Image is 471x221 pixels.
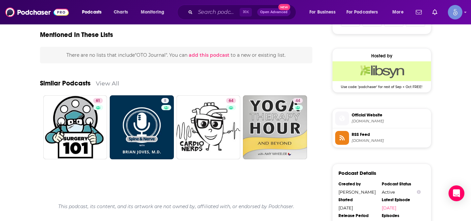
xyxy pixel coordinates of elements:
[40,79,91,87] a: Similar Podcasts
[96,80,119,87] a: View All
[164,98,166,104] span: 8
[352,132,428,138] span: RSS Feed
[260,11,288,14] span: Open Advanced
[413,7,424,18] a: Show notifications dropdown
[335,111,428,125] a: Official Website[DOMAIN_NAME]
[352,112,428,118] span: Official Website
[82,8,101,17] span: Podcasts
[333,61,431,81] img: Libsyn Deal: Use code: 'podchaser' for rest of Sep + Oct FREE!
[96,98,100,104] span: 61
[338,197,377,203] div: Started
[346,8,378,17] span: For Podcasters
[183,5,302,20] div: Search podcasts, credits, & more...
[382,205,421,210] a: [DATE]
[448,5,462,19] img: User Profile
[382,181,421,187] div: Podcast Status
[66,52,286,58] span: There are no lists that include "OTO Journal" . You can to a new or existing list.
[388,7,412,17] button: open menu
[333,61,431,88] a: Libsyn Deal: Use code: 'podchaser' for rest of Sep + Oct FREE!
[338,205,377,210] div: [DATE]
[195,7,240,17] input: Search podcasts, credits, & more...
[136,7,173,17] button: open menu
[382,213,421,218] div: Episodes
[240,8,252,16] span: ⌘ K
[309,8,335,17] span: For Business
[189,52,229,58] span: add this podcast
[338,170,376,176] h3: Podcast Details
[382,197,421,203] div: Latest Episode
[40,198,313,215] div: This podcast, its content, and its artwork are not owned by, affiliated with, or endorsed by Podc...
[352,119,428,124] span: sites.libsyn.com
[352,138,428,143] span: sageotolaryngology.libsyn.com
[114,8,128,17] span: Charts
[342,7,388,17] button: open menu
[278,4,290,10] span: New
[226,98,236,103] a: 64
[43,95,107,159] a: 61
[243,95,307,159] a: 44
[382,189,421,195] div: Active
[109,7,132,17] a: Charts
[338,189,377,195] div: [PERSON_NAME]
[161,98,169,103] a: 8
[335,131,428,145] a: RSS Feed[DOMAIN_NAME]
[77,7,110,17] button: open menu
[333,81,431,89] span: Use code: 'podchaser' for rest of Sep + Oct FREE!
[177,95,241,159] a: 64
[448,5,462,19] span: Logged in as Spiral5-G1
[5,6,69,18] img: Podchaser - Follow, Share and Rate Podcasts
[338,181,377,187] div: Created by
[40,31,113,39] h2: Mentioned In These Lists
[141,8,164,17] span: Monitoring
[293,98,303,103] a: 44
[257,8,291,16] button: Open AdvancedNew
[110,95,174,159] a: 8
[417,190,421,195] button: Show Info
[449,185,464,201] div: Open Intercom Messenger
[229,98,233,104] span: 64
[430,7,440,18] a: Show notifications dropdown
[295,98,300,104] span: 44
[305,7,344,17] button: open menu
[93,98,103,103] a: 61
[448,5,462,19] button: Show profile menu
[338,213,377,218] div: Release Period
[333,53,431,59] div: Hosted by
[392,8,404,17] span: More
